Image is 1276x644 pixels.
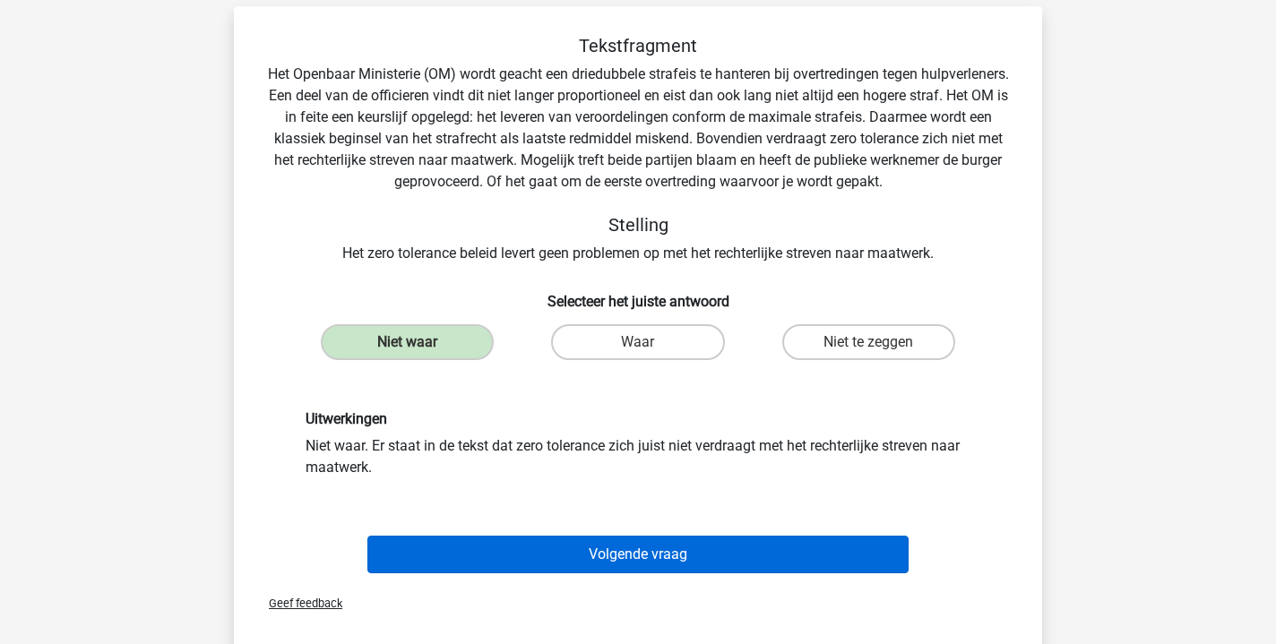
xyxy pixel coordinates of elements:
[551,324,724,360] label: Waar
[263,35,1013,264] div: Het Openbaar Ministerie (OM) wordt geacht een driedubbele strafeis te hanteren bij overtredingen ...
[306,410,970,427] h6: Uitwerkingen
[263,35,1013,56] h5: Tekstfragment
[263,279,1013,310] h6: Selecteer het juiste antwoord
[292,410,984,477] div: Niet waar. Er staat in de tekst dat zero tolerance zich juist niet verdraagt met het rechterlijke...
[254,597,342,610] span: Geef feedback
[367,536,910,573] button: Volgende vraag
[263,214,1013,236] h5: Stelling
[782,324,955,360] label: Niet te zeggen
[321,324,494,360] label: Niet waar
